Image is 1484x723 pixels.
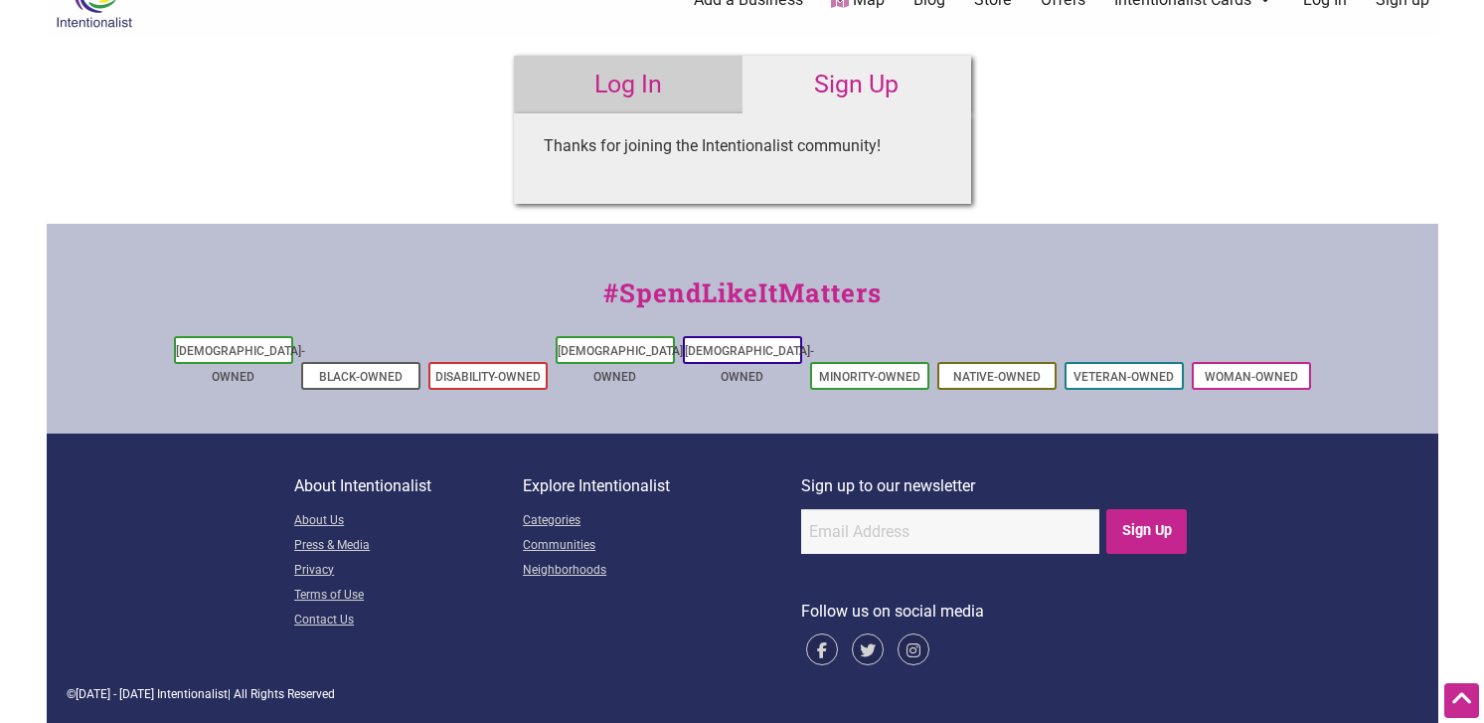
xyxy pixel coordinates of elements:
a: Communities [523,534,801,559]
span: Intentionalist [157,687,228,701]
a: Log In [514,56,742,113]
p: Follow us on social media [801,599,1190,625]
a: Privacy [294,559,523,584]
a: Veteran-Owned [1073,370,1174,384]
p: Sign up to our newsletter [801,473,1190,499]
a: Disability-Owned [435,370,541,384]
span: [DATE] - [DATE] [76,687,154,701]
input: Email Address [801,509,1099,554]
a: [DEMOGRAPHIC_DATA]-Owned [685,344,814,384]
a: Contact Us [294,609,523,633]
p: Explore Intentionalist [523,473,801,499]
a: Black-Owned [319,370,403,384]
input: Sign Up [1106,509,1187,554]
a: Categories [523,509,801,534]
div: © | All Rights Reserved [67,685,1418,703]
a: Minority-Owned [819,370,920,384]
a: Terms of Use [294,584,523,609]
a: Native-Owned [953,370,1041,384]
div: #SpendLikeItMatters [47,273,1438,332]
a: Press & Media [294,534,523,559]
a: [DEMOGRAPHIC_DATA]-Owned [176,344,305,384]
div: Thanks for joining the Intentionalist community! [544,133,941,159]
a: About Us [294,509,523,534]
a: [DEMOGRAPHIC_DATA]-Owned [558,344,687,384]
a: Neighborhoods [523,559,801,584]
div: Scroll Back to Top [1444,683,1479,718]
a: Woman-Owned [1205,370,1298,384]
p: About Intentionalist [294,473,523,499]
a: Sign Up [742,56,971,113]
